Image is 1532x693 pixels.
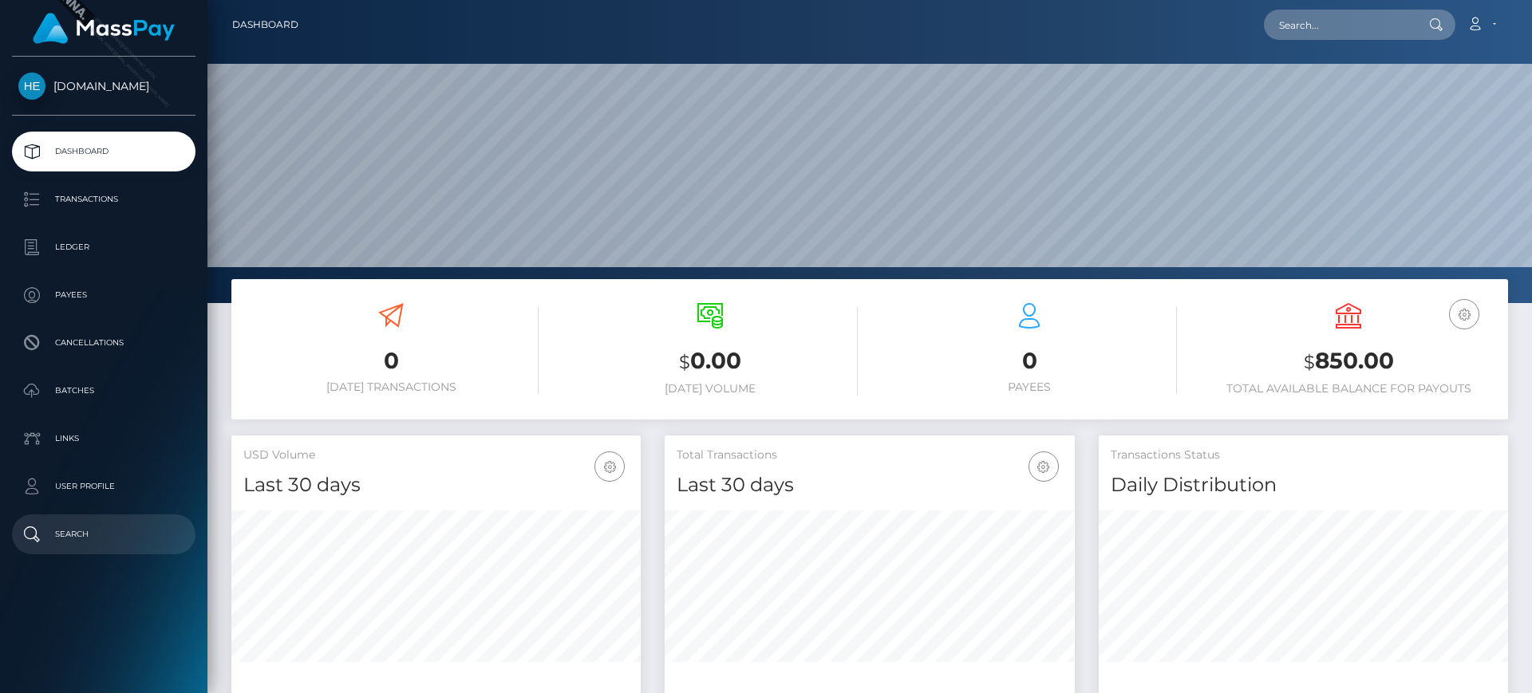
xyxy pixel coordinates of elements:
[1111,471,1496,499] h4: Daily Distribution
[18,522,189,546] p: Search
[18,331,189,355] p: Cancellations
[18,73,45,100] img: Hellomillions.com
[243,380,539,394] h6: [DATE] Transactions
[882,345,1177,376] h3: 0
[12,371,195,411] a: Batches
[677,471,1062,499] h4: Last 30 days
[563,382,858,396] h6: [DATE] Volume
[677,447,1062,463] h5: Total Transactions
[243,345,539,376] h3: 0
[563,345,858,378] h3: 0.00
[882,380,1177,394] h6: Payees
[12,514,195,554] a: Search
[18,427,189,451] p: Links
[12,467,195,506] a: User Profile
[232,8,298,41] a: Dashboard
[12,79,195,93] span: [DOMAIN_NAME]
[12,275,195,315] a: Payees
[1304,351,1315,373] small: $
[243,447,629,463] h5: USD Volume
[18,474,189,498] p: User Profile
[1201,345,1496,378] h3: 850.00
[18,235,189,259] p: Ledger
[12,419,195,459] a: Links
[18,187,189,211] p: Transactions
[12,227,195,267] a: Ledger
[33,13,175,44] img: MassPay Logo
[1264,10,1414,40] input: Search...
[1111,447,1496,463] h5: Transactions Status
[12,323,195,363] a: Cancellations
[243,471,629,499] h4: Last 30 days
[18,379,189,403] p: Batches
[679,351,690,373] small: $
[1201,382,1496,396] h6: Total Available Balance for Payouts
[12,179,195,219] a: Transactions
[12,132,195,171] a: Dashboard
[18,283,189,307] p: Payees
[18,140,189,163] p: Dashboard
